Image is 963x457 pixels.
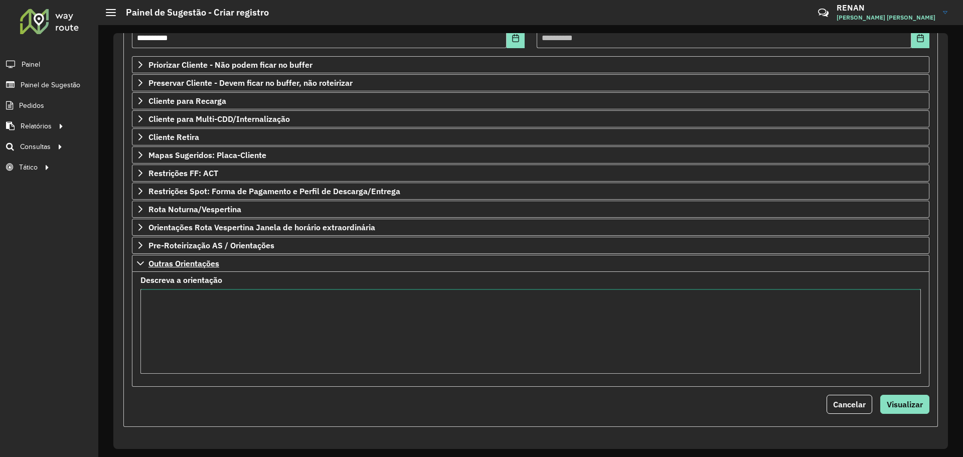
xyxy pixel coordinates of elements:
a: Outras Orientações [132,255,929,272]
span: Relatórios [21,121,52,131]
span: Outras Orientações [148,259,219,267]
div: Outras Orientações [132,272,929,387]
span: Preservar Cliente - Devem ficar no buffer, não roteirizar [148,79,353,87]
span: Cliente Retira [148,133,199,141]
span: Consultas [20,141,51,152]
button: Choose Date [911,28,929,48]
span: Visualizar [887,399,923,409]
a: Pre-Roteirização AS / Orientações [132,237,929,254]
span: Cliente para Recarga [148,97,226,105]
span: Cancelar [833,399,866,409]
a: Mapas Sugeridos: Placa-Cliente [132,146,929,164]
a: Cliente Retira [132,128,929,145]
button: Visualizar [880,395,929,414]
a: Contato Rápido [813,2,834,24]
h3: RENAN [837,3,935,13]
span: Tático [19,162,38,173]
a: Restrições FF: ACT [132,165,929,182]
span: Rota Noturna/Vespertina [148,205,241,213]
span: Restrições Spot: Forma de Pagamento e Perfil de Descarga/Entrega [148,187,400,195]
span: Painel de Sugestão [21,80,80,90]
a: Restrições Spot: Forma de Pagamento e Perfil de Descarga/Entrega [132,183,929,200]
a: Priorizar Cliente - Não podem ficar no buffer [132,56,929,73]
a: Cliente para Multi-CDD/Internalização [132,110,929,127]
a: Orientações Rota Vespertina Janela de horário extraordinária [132,219,929,236]
span: Painel [22,59,40,70]
button: Choose Date [507,28,525,48]
span: Restrições FF: ACT [148,169,218,177]
a: Cliente para Recarga [132,92,929,109]
a: Rota Noturna/Vespertina [132,201,929,218]
button: Cancelar [827,395,872,414]
span: Pedidos [19,100,44,111]
span: Mapas Sugeridos: Placa-Cliente [148,151,266,159]
label: Descreva a orientação [140,274,222,286]
span: Cliente para Multi-CDD/Internalização [148,115,290,123]
h2: Painel de Sugestão - Criar registro [116,7,269,18]
span: [PERSON_NAME] [PERSON_NAME] [837,13,935,22]
a: Preservar Cliente - Devem ficar no buffer, não roteirizar [132,74,929,91]
span: Orientações Rota Vespertina Janela de horário extraordinária [148,223,375,231]
span: Priorizar Cliente - Não podem ficar no buffer [148,61,312,69]
span: Pre-Roteirização AS / Orientações [148,241,274,249]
